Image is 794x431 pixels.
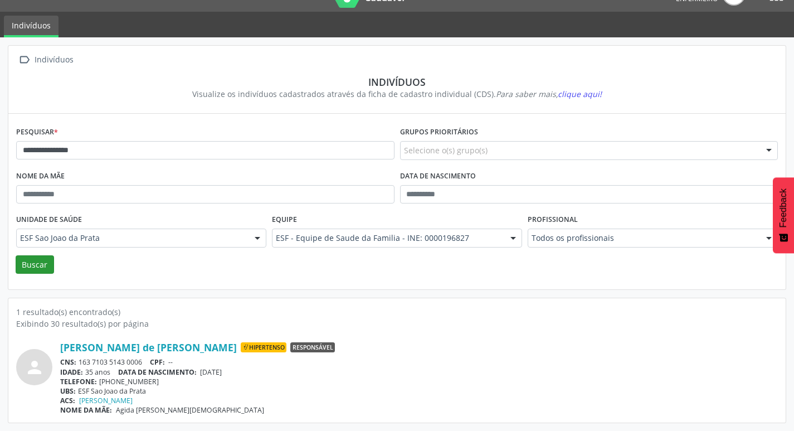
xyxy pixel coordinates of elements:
i:  [16,52,32,68]
span: UBS: [60,386,76,396]
div: 1 resultado(s) encontrado(s) [16,306,778,318]
label: Profissional [528,211,578,229]
span: IDADE: [60,367,83,377]
span: [DATE] [200,367,222,377]
a:  Indivíduos [16,52,75,68]
label: Data de nascimento [400,168,476,185]
span: Feedback [778,188,788,227]
a: [PERSON_NAME] de [PERSON_NAME] [60,341,237,353]
div: [PHONE_NUMBER] [60,377,778,386]
span: ACS: [60,396,75,405]
div: Exibindo 30 resultado(s) por página [16,318,778,330]
span: Responsável [290,342,335,352]
span: Selecione o(s) grupo(s) [404,144,488,156]
span: Agida [PERSON_NAME][DEMOGRAPHIC_DATA] [116,405,264,415]
span: ESF - Equipe de Saude da Familia - INE: 0000196827 [276,233,499,244]
a: Indivíduos [4,16,59,37]
div: Visualize os indivíduos cadastrados através da ficha de cadastro individual (CDS). [24,88,770,100]
span: clique aqui! [558,89,602,99]
label: Grupos prioritários [400,124,478,141]
label: Equipe [272,211,297,229]
button: Buscar [16,255,54,274]
div: Indivíduos [32,52,75,68]
span: DATA DE NASCIMENTO: [118,367,197,377]
div: ESF Sao Joao da Prata [60,386,778,396]
div: 35 anos [60,367,778,377]
span: NOME DA MÃE: [60,405,112,415]
span: Todos os profissionais [532,233,755,244]
span: TELEFONE: [60,377,97,386]
label: Nome da mãe [16,168,65,185]
label: Unidade de saúde [16,211,82,229]
span: CPF: [150,357,165,367]
div: Indivíduos [24,76,770,88]
button: Feedback - Mostrar pesquisa [773,177,794,253]
a: [PERSON_NAME] [79,396,133,405]
label: Pesquisar [16,124,58,141]
i: person [25,357,45,377]
span: ESF Sao Joao da Prata [20,233,243,244]
span: -- [168,357,173,367]
div: 163 7103 5143 0006 [60,357,778,367]
i: Para saber mais, [496,89,602,99]
span: CNS: [60,357,76,367]
span: Hipertenso [241,342,286,352]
